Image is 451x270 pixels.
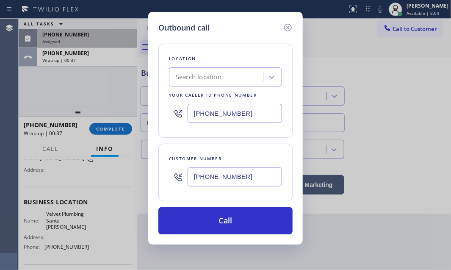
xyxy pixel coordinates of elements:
div: Customer number [169,154,282,163]
div: Your caller id phone number [169,91,282,100]
div: Location [169,54,282,63]
button: Call [158,207,293,234]
h5: Outbound call [158,22,210,33]
input: (123) 456-7890 [188,104,282,123]
div: Search location [176,72,221,82]
input: (123) 456-7890 [188,167,282,186]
